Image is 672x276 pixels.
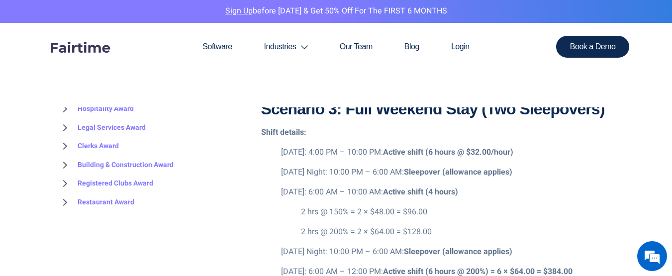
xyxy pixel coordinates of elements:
[435,23,485,71] a: Login
[58,118,146,137] a: Legal Services Award
[281,246,615,259] p: [DATE] Night: 10:00 PM – 6:00 AM:
[17,102,87,110] div: Need Schads Pay Rates?
[225,5,253,17] a: Sign Up
[58,174,153,193] a: Registered Clubs Award
[58,193,134,212] a: Restaurant Award
[383,186,458,198] strong: Active shift (4 hours)
[58,156,174,175] a: Building & Construction Award
[404,246,512,258] strong: Sleepover (allowance applies)
[383,146,513,158] strong: Active shift (6 hours @ $32.00/hour)
[281,146,615,159] p: [DATE]: 4:00 PM – 10:00 PM:
[129,160,157,173] div: Submit
[301,226,615,239] p: 2 hrs @ 200% = 2 × $64.00 = $128.00
[248,23,324,71] a: Industries
[58,99,134,118] a: Hospitality Award
[281,166,615,179] p: [DATE] Night: 10:00 PM – 6:00 AM:
[281,186,615,199] p: [DATE]: 6:00 AM – 10:00 AM:
[5,194,190,230] textarea: Enter details in the input field
[17,50,42,75] img: d_7003521856_operators_12627000000145009
[52,56,167,69] div: Need Schads Pay Rates?
[324,23,388,71] a: Our Team
[261,126,306,138] strong: Shift details:
[261,100,605,118] strong: Scenario 3: Full Weekend Stay (Two Sleepovers)
[187,23,248,71] a: Software
[556,36,630,58] a: Book a Demo
[388,23,435,71] a: Blog
[570,43,616,51] span: Book a Demo
[23,122,157,133] div: We'll Send Them to You
[301,206,615,219] p: 2 hrs @ 150% = 2 × $48.00 = $96.00
[58,137,119,156] a: Clerks Award
[163,5,187,29] div: Minimize live chat window
[7,5,665,18] p: before [DATE] & Get 50% Off for the FIRST 6 MONTHS
[404,166,512,178] strong: Sleepover (allowance applies)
